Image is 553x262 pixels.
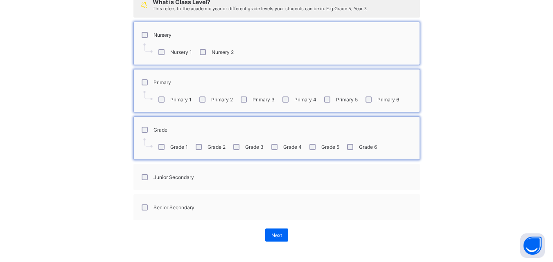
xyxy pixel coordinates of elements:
label: Junior Secondary [153,174,194,180]
label: Grade 5 [321,144,339,150]
label: Primary 1 [170,96,192,103]
label: Primary 2 [211,96,233,103]
span: This refers to the academic year or different grade levels your students can be in. E.g. Grade 5,... [153,6,367,11]
label: Grade 3 [245,144,264,150]
label: Grade 2 [208,144,226,150]
label: Primary 4 [294,96,316,103]
label: Grade [153,127,167,133]
label: Nursery 2 [212,49,234,55]
img: pointer.7d5efa4dba55a2dde3e22c45d215a0de.svg [143,138,153,148]
img: pointer.7d5efa4dba55a2dde3e22c45d215a0de.svg [143,91,153,100]
label: Primary 5 [336,96,358,103]
span: Next [271,232,282,238]
img: pointer.7d5efa4dba55a2dde3e22c45d215a0de.svg [143,43,153,53]
label: Senior Secondary [153,204,194,210]
label: Primary 6 [377,96,399,103]
label: Grade 6 [359,144,377,150]
button: Open asap [520,233,545,258]
label: Grade 4 [283,144,302,150]
label: Nursery [153,32,172,38]
label: Primary 3 [253,96,275,103]
label: Primary [153,79,171,85]
label: Grade 1 [170,144,188,150]
label: Nursery 1 [170,49,192,55]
